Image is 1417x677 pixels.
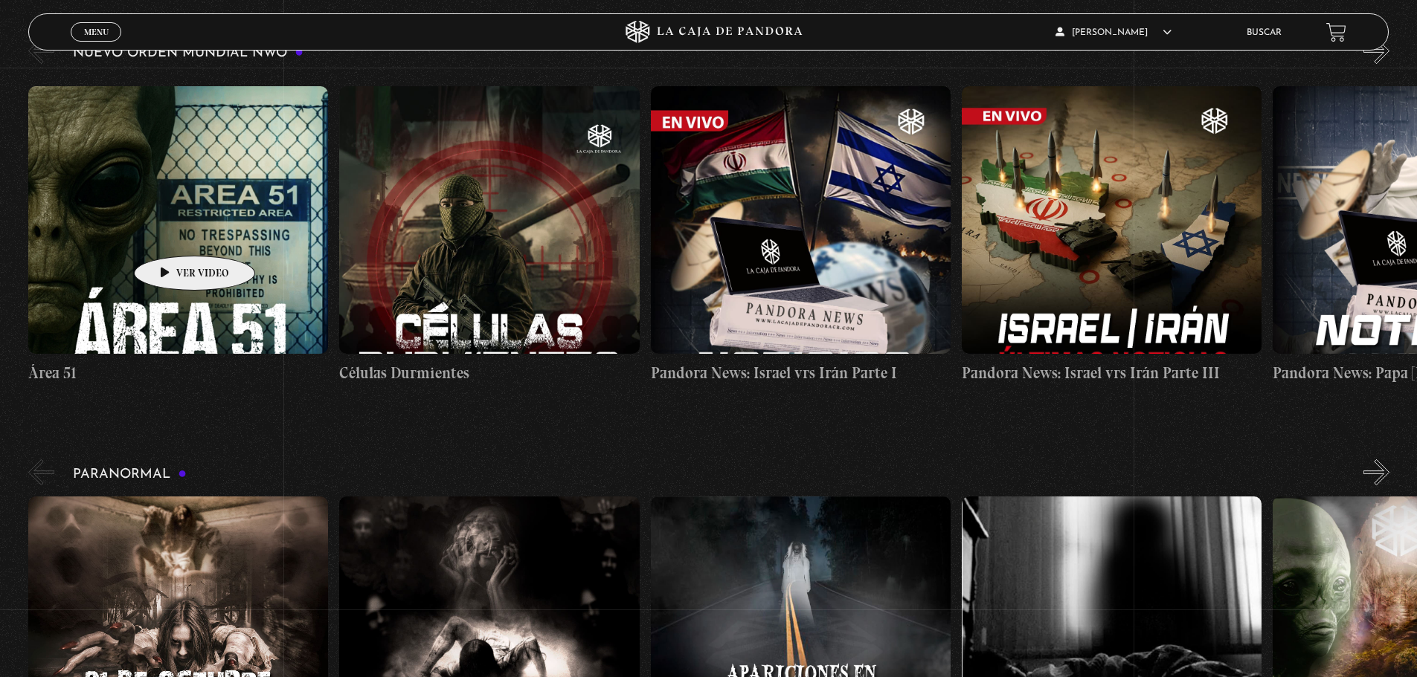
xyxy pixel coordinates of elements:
h4: Células Durmientes [339,361,639,385]
button: Previous [28,459,54,485]
a: Buscar [1247,28,1282,37]
button: Next [1363,38,1389,64]
span: Menu [84,27,109,36]
h4: Pandora News: Israel vrs Irán Parte I [651,361,951,385]
h3: Nuevo Orden Mundial NWO [73,46,303,60]
a: Pandora News: Israel vrs Irán Parte III [962,75,1262,397]
span: [PERSON_NAME] [1055,28,1172,37]
a: Área 51 [28,75,328,397]
h3: Paranormal [73,467,187,482]
a: View your shopping cart [1326,22,1346,42]
h4: Pandora News: Israel vrs Irán Parte III [962,361,1262,385]
span: Cerrar [79,40,114,51]
button: Next [1363,459,1389,485]
a: Pandora News: Israel vrs Irán Parte I [651,75,951,397]
h4: Área 51 [28,361,328,385]
a: Células Durmientes [339,75,639,397]
button: Previous [28,38,54,64]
